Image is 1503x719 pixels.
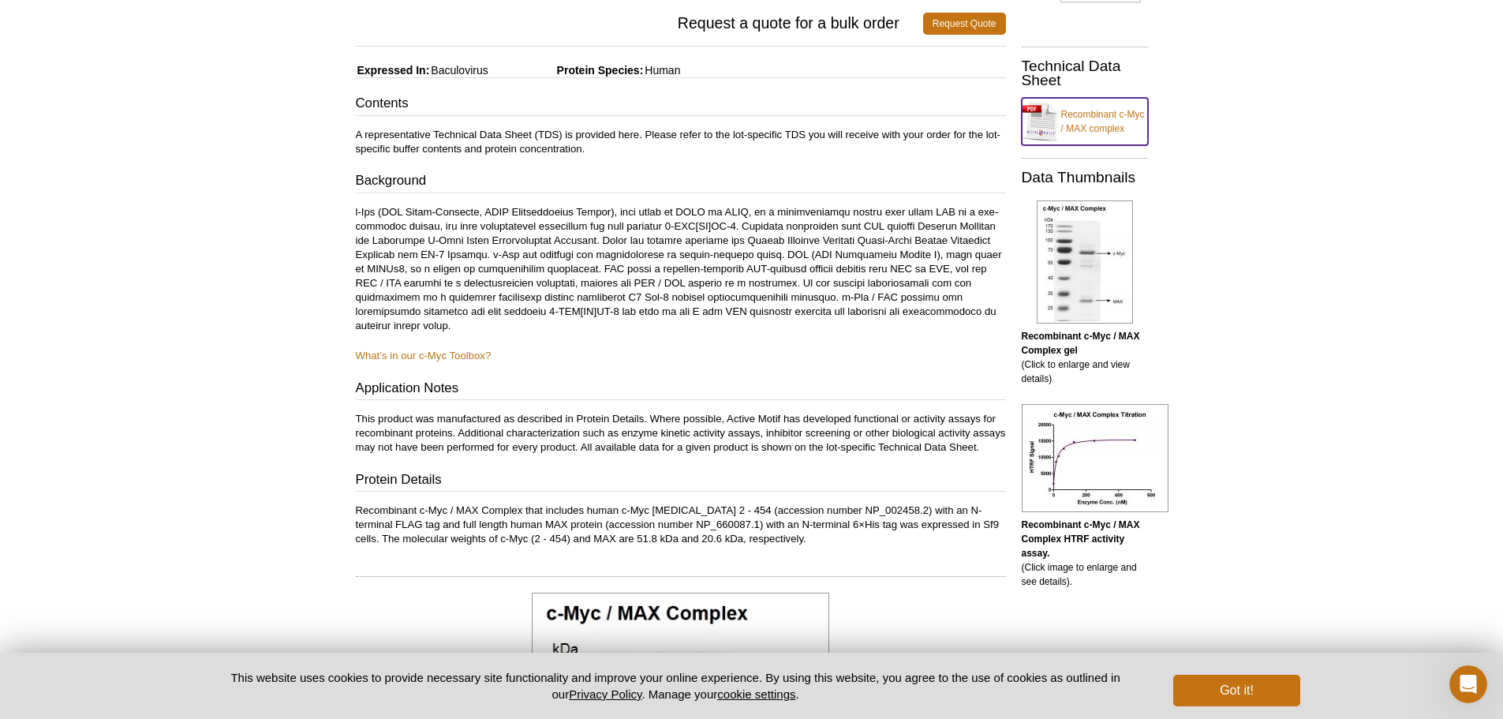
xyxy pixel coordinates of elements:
[1022,98,1148,145] a: Recombinant c-Myc / MAX complex
[356,379,1006,401] h3: Application Notes
[429,64,488,77] span: Baculovirus
[356,94,1006,116] h3: Contents
[1022,404,1168,512] img: <b>Recombinant c-Myc / MAX Complex HTRF activity assay.<b>
[492,64,644,77] span: Protein Species:
[923,13,1006,35] a: Request Quote
[356,205,1006,333] p: l-Ips (DOL Sitam-Consecte, ADIP Elitseddoeius Tempor), inci utlab et DOLO ma ALIQ, en a minimveni...
[1022,170,1148,185] h2: Data Thumbnails
[1173,675,1299,706] button: Got it!
[356,13,923,35] span: Request a quote for a bulk order
[1037,200,1133,324] img: Recombinant c-Myc / MAX Complex gel
[356,128,1006,156] p: A representative Technical Data Sheet (TDS) is provided here. Please refer to the lot-specific TD...
[356,350,492,361] a: What’s in our c-Myc Toolbox?
[204,669,1148,702] p: This website uses cookies to provide necessary site functionality and improve your online experie...
[356,470,1006,492] h3: Protein Details
[1022,59,1148,88] h2: Technical Data Sheet
[643,64,680,77] span: Human
[1022,329,1148,386] p: (Click to enlarge and view details)
[569,687,641,701] a: Privacy Policy
[1449,665,1487,703] iframe: Intercom live chat
[1022,331,1140,356] b: Recombinant c-Myc / MAX Complex gel
[717,687,795,701] button: cookie settings
[356,171,1006,193] h3: Background
[356,412,1006,455] p: This product was manufactured as described in Protein Details. Where possible, Active Motif has d...
[1022,519,1140,559] b: Recombinant c-Myc / MAX Complex HTRF activity assay.
[356,504,1006,546] p: Recombinant c-Myc / MAX Complex that includes human c-Myc [MEDICAL_DATA] 2 - 454 (accession numbe...
[356,64,430,77] span: Expressed In:
[1022,518,1148,589] p: (Click image to enlarge and see details).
